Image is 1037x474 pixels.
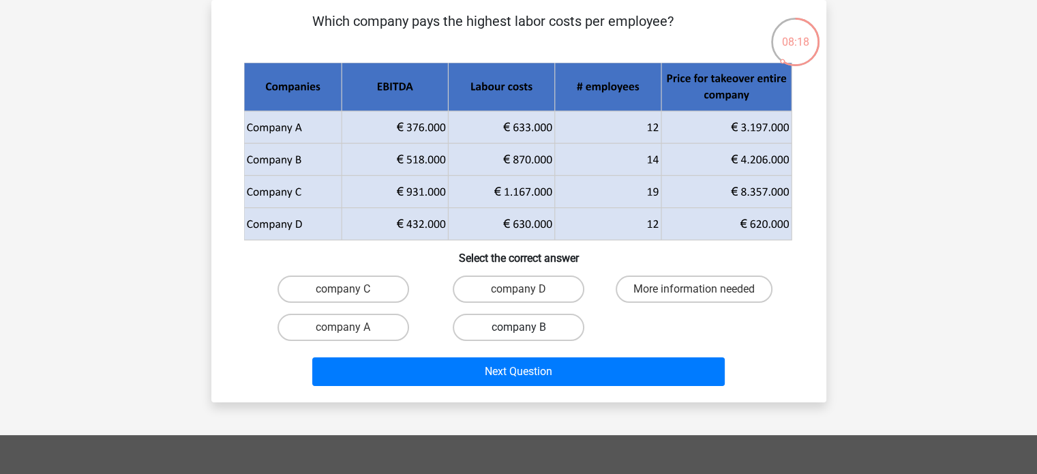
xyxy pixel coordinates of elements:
[277,314,409,341] label: company A
[277,276,409,303] label: company C
[770,16,821,50] div: 08:18
[453,314,584,341] label: company B
[233,11,753,52] p: Which company pays the highest labor costs per employee?
[616,276,772,303] label: More information needed
[233,241,805,265] h6: Select the correct answer
[312,357,725,386] button: Next Question
[453,276,584,303] label: company D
